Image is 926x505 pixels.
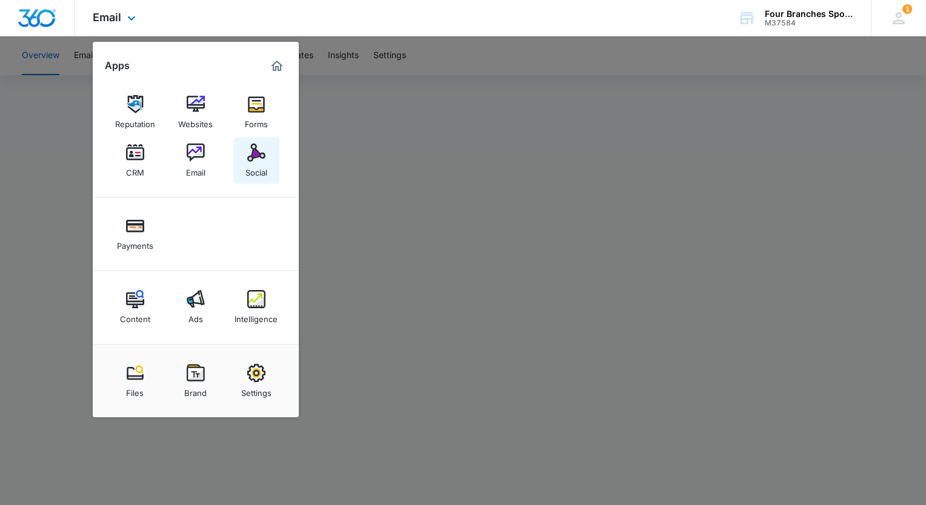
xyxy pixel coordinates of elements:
div: Intelligence [235,308,278,324]
div: Payments [117,235,153,251]
a: Content [112,284,158,330]
div: Websites [178,113,213,129]
div: Social [245,162,267,177]
div: Forms [245,113,268,129]
div: Brand [184,382,207,398]
div: account id [765,19,853,27]
span: 1 [902,4,912,14]
span: Email [93,11,121,24]
div: Content [120,308,150,324]
a: Payments [112,211,158,257]
a: Social [233,137,279,183]
a: Forms [233,89,279,135]
div: Email [186,162,205,177]
div: account name [765,9,853,19]
a: Email [173,137,219,183]
a: Settings [233,358,279,404]
div: notifications count [902,4,912,14]
a: CRM [112,137,158,183]
a: Websites [173,89,219,135]
a: Reputation [112,89,158,135]
a: Ads [173,284,219,330]
div: Ads [188,308,203,324]
a: Intelligence [233,284,279,330]
div: CRM [126,162,144,177]
div: Reputation [115,113,155,129]
h2: Apps [105,60,130,71]
div: Settings [241,382,271,398]
a: Brand [173,358,219,404]
div: Files [126,382,144,398]
a: Files [112,358,158,404]
a: Marketing 360® Dashboard [267,56,287,76]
